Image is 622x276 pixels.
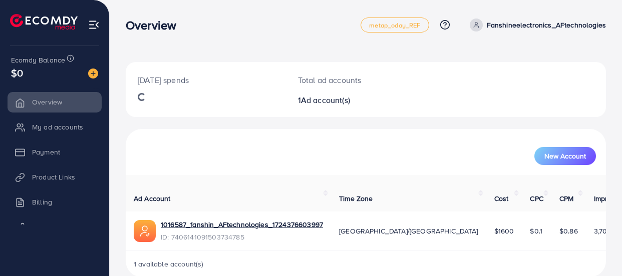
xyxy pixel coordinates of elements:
[544,152,586,159] span: New Account
[466,18,606,31] a: Fanshineelectronics_AFtechnologies
[487,19,606,31] p: Fanshineelectronics_AFtechnologies
[301,94,350,105] span: Ad account(s)
[134,259,204,269] span: 1 available account(s)
[534,147,596,165] button: New Account
[339,193,373,203] span: Time Zone
[559,226,578,236] span: $0.86
[161,232,323,242] span: ID: 7406141091503734785
[134,220,156,242] img: ic-ads-acc.e4c84228.svg
[494,226,514,236] span: $1600
[11,65,23,80] span: $0
[361,17,429,32] a: metap_oday_REF
[134,193,171,203] span: Ad Account
[530,193,543,203] span: CPC
[530,226,542,236] span: $0.1
[138,74,274,86] p: [DATE] spends
[11,55,65,65] span: Ecomdy Balance
[559,193,573,203] span: CPM
[494,193,509,203] span: Cost
[88,19,100,30] img: menu
[126,18,184,32] h3: Overview
[339,226,478,236] span: [GEOGRAPHIC_DATA]/[GEOGRAPHIC_DATA]
[88,68,98,78] img: image
[298,74,394,86] p: Total ad accounts
[161,219,323,229] a: 1016587_fanshin_AFtechnologies_1724376603997
[298,95,394,105] h2: 1
[10,14,78,29] img: logo
[369,22,420,28] span: metap_oday_REF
